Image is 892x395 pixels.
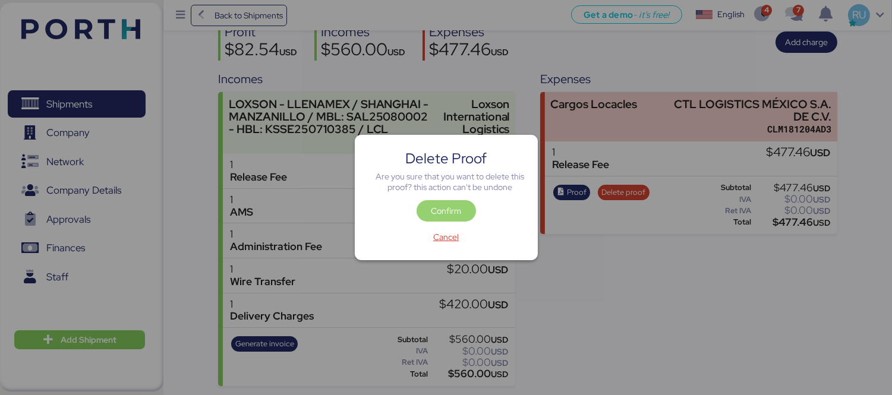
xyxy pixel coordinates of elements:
[417,200,476,222] button: Confirm
[431,204,461,218] span: Confirm
[417,226,476,248] button: Cancel
[367,153,525,164] div: Delete Proof
[375,171,525,192] div: Are you sure that you want to delete this proof? this action can't be undone
[433,230,459,244] span: Cancel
